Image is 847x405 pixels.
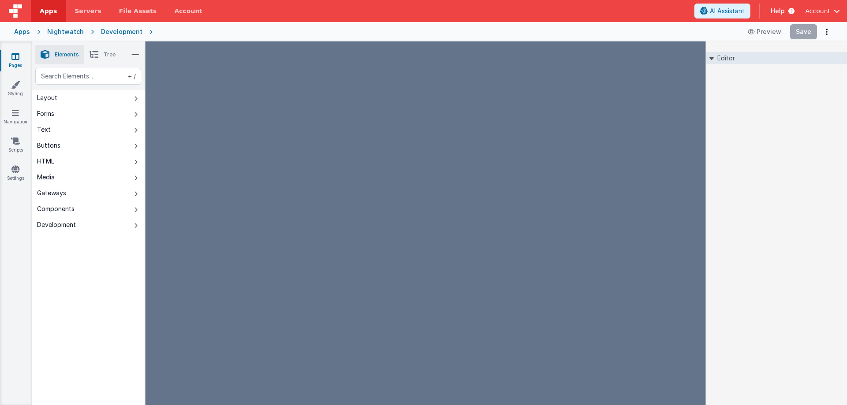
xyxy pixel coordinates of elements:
[32,90,145,106] button: Layout
[771,7,785,15] span: Help
[40,7,57,15] span: Apps
[805,7,830,15] span: Account
[32,153,145,169] button: HTML
[104,51,116,58] span: Tree
[119,7,157,15] span: File Assets
[710,7,745,15] span: AI Assistant
[126,68,136,85] span: + /
[714,52,735,64] h2: Editor
[37,189,66,197] div: Gateways
[37,93,57,102] div: Layout
[37,125,51,134] div: Text
[37,204,75,213] div: Components
[742,25,787,39] button: Preview
[32,106,145,122] button: Forms
[37,157,54,166] div: HTML
[101,27,142,36] div: Development
[37,173,55,182] div: Media
[37,109,54,118] div: Forms
[37,220,76,229] div: Development
[32,169,145,185] button: Media
[32,185,145,201] button: Gateways
[75,7,101,15] span: Servers
[14,27,30,36] div: Apps
[32,217,145,233] button: Development
[32,201,145,217] button: Components
[790,24,817,39] button: Save
[47,27,84,36] div: Nightwatch
[55,51,79,58] span: Elements
[35,68,141,85] input: Search Elements...
[32,122,145,137] button: Text
[821,26,833,38] button: Options
[32,137,145,153] button: Buttons
[37,141,60,150] div: Buttons
[694,4,750,19] button: AI Assistant
[805,7,840,15] button: Account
